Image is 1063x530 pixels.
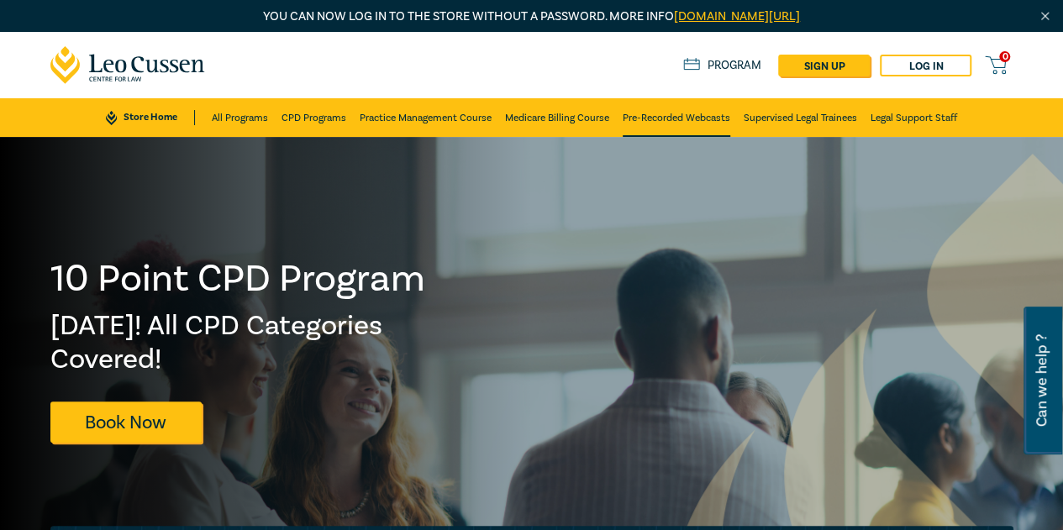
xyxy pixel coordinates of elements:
a: sign up [778,55,870,76]
a: Practice Management Course [360,98,492,137]
a: Pre-Recorded Webcasts [623,98,730,137]
h2: [DATE]! All CPD Categories Covered! [50,309,427,376]
a: Store Home [106,110,194,125]
h1: 10 Point CPD Program [50,257,427,301]
a: Medicare Billing Course [505,98,609,137]
a: Supervised Legal Trainees [744,98,857,137]
a: Log in [880,55,971,76]
a: Program [683,58,761,73]
span: 0 [999,51,1010,62]
span: Can we help ? [1034,317,1050,444]
a: All Programs [212,98,268,137]
a: Book Now [50,401,202,443]
p: You can now log in to the store without a password. More info [50,8,1013,26]
a: Legal Support Staff [871,98,957,137]
a: CPD Programs [282,98,346,137]
img: Close [1038,9,1052,24]
a: [DOMAIN_NAME][URL] [674,8,800,24]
